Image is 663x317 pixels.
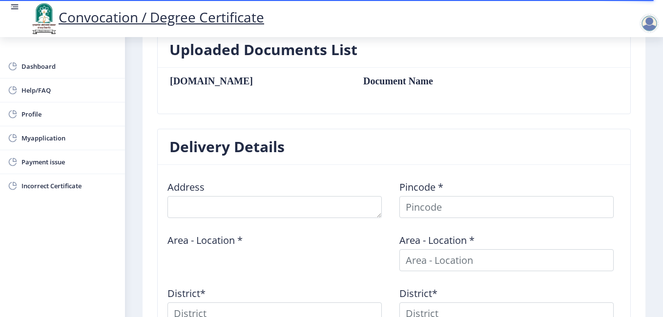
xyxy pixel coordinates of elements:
[29,2,59,35] img: logo
[169,137,285,157] h3: Delivery Details
[21,156,117,168] span: Payment issue
[21,108,117,120] span: Profile
[21,180,117,192] span: Incorrect Certificate
[399,249,614,271] input: Area - Location
[399,289,437,298] label: District*
[399,196,614,218] input: Pincode
[167,236,243,245] label: Area - Location *
[169,40,357,59] h3: Uploaded Documents List
[167,289,206,298] label: District*
[21,84,117,96] span: Help/FAQ
[399,236,475,245] label: Area - Location *
[21,132,117,144] span: Myapplication
[399,182,443,192] label: Pincode *
[21,60,117,72] span: Dashboard
[353,76,529,86] td: Document Name
[29,8,264,26] a: Convocation / Degree Certificate
[169,76,353,86] th: [DOMAIN_NAME]
[167,182,205,192] label: Address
